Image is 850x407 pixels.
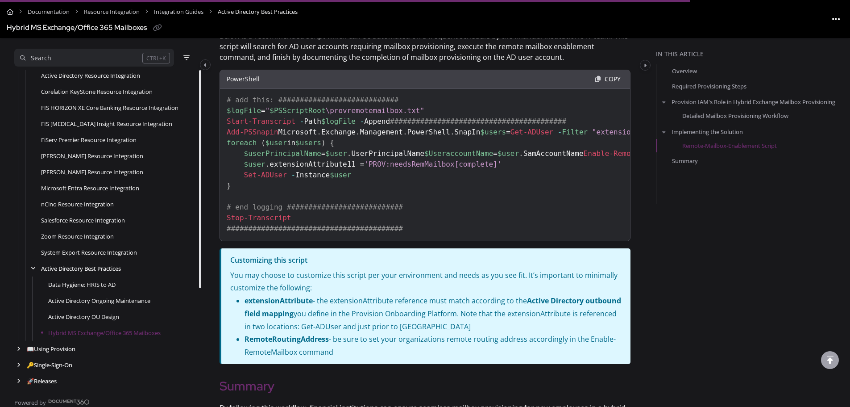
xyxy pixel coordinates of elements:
div: arrow [14,345,23,353]
span: . [450,128,455,136]
a: Releases [27,377,57,386]
span: 'PROV:needsRemMailbox[complete]' [364,160,502,168]
a: Active Directory Best Practices [41,264,121,273]
span: 🚀 [27,377,34,385]
div: CTRL+K [142,53,170,63]
div: Hybrid MS Exchange/Office 365 Mailboxes [7,21,147,34]
span: Stop-Transcript [227,214,291,222]
a: Corelation KeyStone Resource Integration [41,87,153,96]
span: ######################################### [227,224,403,233]
span: Start-Transcript [227,117,295,126]
button: arrow [660,97,668,107]
span: $PSScriptRoot [270,106,325,115]
span: $logFile [321,117,356,126]
span: . [347,149,352,158]
span: $user [330,171,351,179]
a: Jack Henry Symitar Resource Integration [41,168,143,176]
div: In this article [656,49,846,59]
span: PowerShell [227,75,260,83]
strong: Active Directory outbound field mapping [245,296,621,319]
div: arrow [29,264,37,273]
a: Resource Integration [84,5,140,18]
span: Copy [605,75,621,83]
span: $logFile [227,106,261,115]
a: Using Provision [27,344,75,353]
a: Implementing the Solution [672,127,743,136]
a: Microsoft Entra Resource Integration [41,184,139,193]
span: - [300,117,304,126]
div: scroll to top [821,351,839,369]
a: nCino Resource Integration [41,200,114,209]
div: arrow [14,377,23,386]
span: Set-ADUser [244,171,287,179]
span: Filter [562,128,588,136]
span: . [519,149,523,158]
p: Customizing this script [230,254,622,267]
button: Copy link of [150,21,165,35]
span: foreach [227,138,257,147]
a: Remote-Mailbox-Enablement Script [682,141,777,150]
span: 🔑 [27,361,34,369]
span: Enable-RemoteMailbox [584,149,670,158]
span: Active Directory Best Practices [218,5,298,18]
span: "extensionAttribute11 -eq 'PROV:needsRemMailbox[waiting]'" [592,128,842,136]
span: - [558,128,562,136]
span: ( [261,138,265,147]
a: Required Provisioning Steps [672,82,746,91]
p: - the extensionAttribute reference must match according to the you define in the Provision Onboar... [245,294,622,333]
button: Copy [602,72,623,86]
a: Powered by Document360 - opens in a new tab [14,396,90,407]
button: Search [14,49,174,67]
a: Salesforce Resource Integration [41,216,125,225]
span: { [330,138,334,147]
a: Integration Guides [154,5,203,18]
img: Document360 [48,399,90,405]
span: Powered by [14,398,46,407]
span: . [317,128,321,136]
span: - [291,171,296,179]
a: Detailed Mailbox Provisioning Workflow [682,111,788,120]
a: FiServ Premier Resource Integration [41,135,137,144]
div: Search [31,53,51,63]
a: Data Hygiene: HRIS to AD [48,280,116,289]
a: Active Directory Ongoing Maintenance [48,296,150,305]
strong: RemoteRoutingAddress [245,334,329,344]
a: Active Directory OU Design [48,312,119,321]
span: . [403,128,407,136]
span: $user [244,160,265,168]
a: FIS HORIZON XE Core Banking Resource Integration [41,103,178,112]
span: " \provremotemailbox.txt" [265,106,424,115]
a: Provision IAM's Role in Hybrid Exchange Mailbox Provisioning [672,97,835,106]
a: Documentation [28,5,70,18]
span: $UseraccountName [424,149,493,158]
h2: Summary [220,377,630,395]
button: Category toggle [640,60,651,71]
span: $users [295,138,321,147]
a: Single-Sign-On [27,361,72,369]
span: 📖 [27,345,34,353]
button: arrow [660,126,668,136]
span: ######################################### [390,117,566,126]
a: Summary [672,156,698,165]
a: Overview [672,67,697,76]
p: - be sure to set your organizations remote routing address accordingly in the Enable-RemoteMailbo... [245,333,622,359]
a: Active Directory Resource Integration [41,71,140,80]
button: Filter [181,52,192,63]
span: } [227,181,231,190]
span: Add-PSSnapin [227,128,278,136]
span: $user [326,149,347,158]
button: Category toggle [200,59,211,70]
p: You may choose to customize this script per your environment and needs as you see fit. It’s impor... [230,269,622,295]
span: $user [498,149,519,158]
span: ) [321,138,326,147]
a: Hybrid MS Exchange/Office 365 Mailboxes [48,328,161,337]
span: . [265,160,270,168]
p: Below is a recommended script which can be automated on a frequent schedule by the financial inst... [220,30,630,63]
div: arrow [14,361,23,369]
span: - [360,117,365,126]
span: # end logging ########################### [227,203,403,211]
strong: extensionAttribute [245,296,313,306]
span: $userPrincipalName [244,149,321,158]
span: $user [265,138,287,147]
a: Jack Henry SilverLake Resource Integration [41,151,143,160]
